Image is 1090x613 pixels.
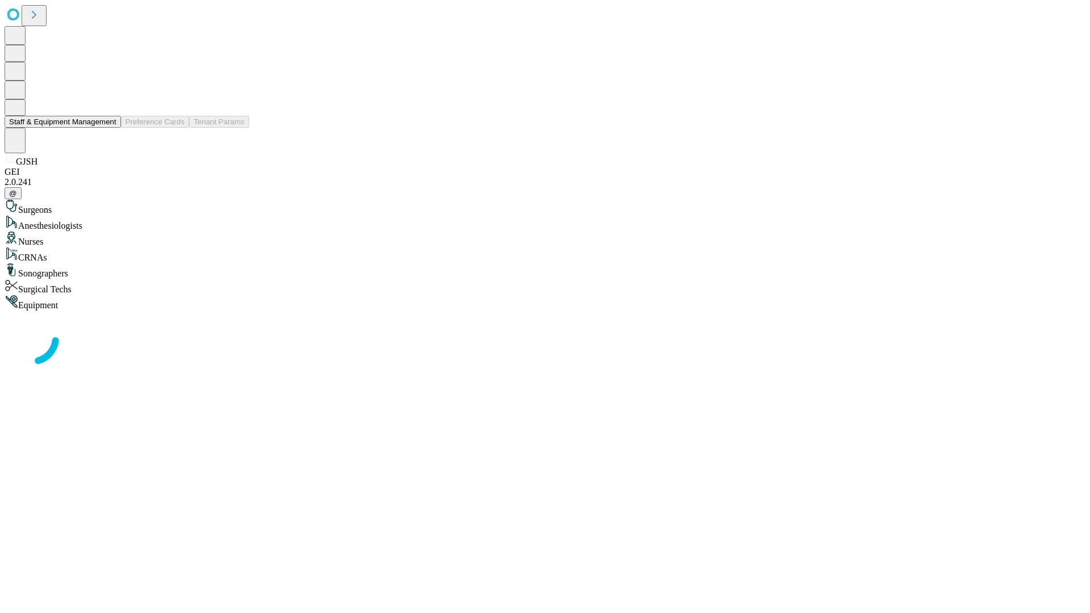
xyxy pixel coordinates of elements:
[5,247,1085,263] div: CRNAs
[9,189,17,198] span: @
[5,279,1085,295] div: Surgical Techs
[16,157,37,166] span: GJSH
[5,167,1085,177] div: GEI
[5,215,1085,231] div: Anesthesiologists
[5,295,1085,310] div: Equipment
[5,199,1085,215] div: Surgeons
[5,187,22,199] button: @
[5,177,1085,187] div: 2.0.241
[5,231,1085,247] div: Nurses
[121,116,189,128] button: Preference Cards
[5,263,1085,279] div: Sonographers
[5,116,121,128] button: Staff & Equipment Management
[189,116,249,128] button: Tenant Params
